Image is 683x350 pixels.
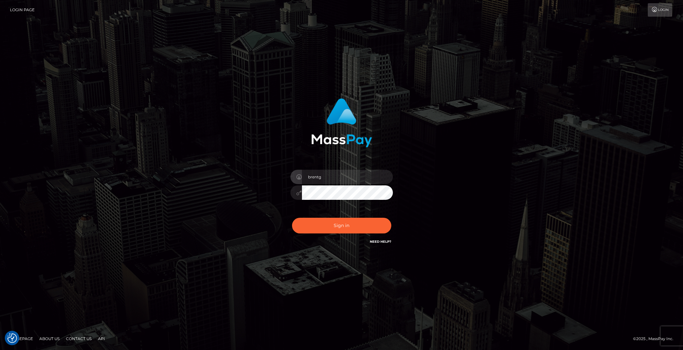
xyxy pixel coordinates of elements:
[10,3,35,17] a: Login Page
[63,334,94,344] a: Contact Us
[311,98,372,147] img: MassPay Login
[95,334,108,344] a: API
[7,333,17,343] img: Revisit consent button
[633,335,678,342] div: © 2025 , MassPay Inc.
[292,218,391,233] button: Sign in
[37,334,62,344] a: About Us
[7,333,17,343] button: Consent Preferences
[302,170,393,184] input: Username...
[648,3,672,17] a: Login
[7,334,36,344] a: Homepage
[370,240,391,244] a: Need Help?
